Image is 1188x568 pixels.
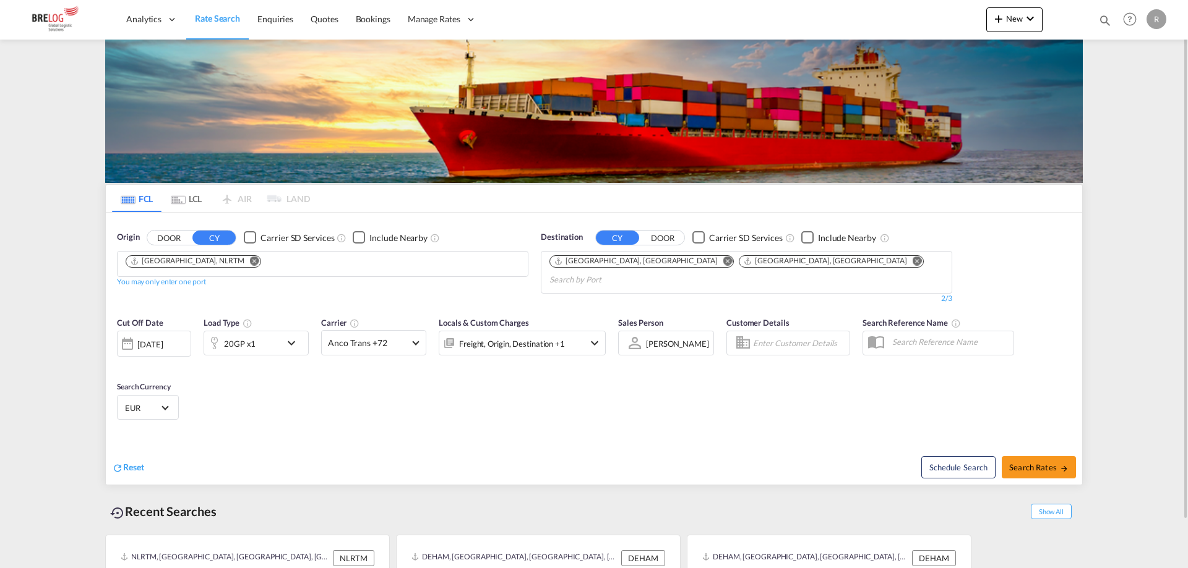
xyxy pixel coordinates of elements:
[1098,14,1112,32] div: icon-magnify
[117,382,171,391] span: Search Currency
[753,334,846,352] input: Enter Customer Details
[284,336,305,350] md-icon: icon-chevron-down
[243,318,252,328] md-icon: icon-information-outline
[646,339,709,349] div: [PERSON_NAME]
[905,256,923,268] button: Remove
[880,233,890,243] md-icon: Unchecked: Ignores neighbouring ports when fetching rates.Checked : Includes neighbouring ports w...
[1060,464,1069,473] md-icon: icon-arrow-right
[991,11,1006,26] md-icon: icon-plus 400-fg
[117,318,163,328] span: Cut Off Date
[350,318,359,328] md-icon: The selected Trucker/Carrierwill be displayed in the rate results If the rates are from another f...
[123,462,144,472] span: Reset
[645,334,710,352] md-select: Sales Person: Rinor Zeneli
[596,231,639,245] button: CY
[702,550,909,566] div: DEHAM, Hamburg, Germany, Western Europe, Europe
[311,14,338,24] span: Quotes
[618,318,663,328] span: Sales Person
[912,550,956,566] div: DEHAM
[112,461,144,475] div: icon-refreshReset
[147,231,191,245] button: DOOR
[715,256,733,268] button: Remove
[260,232,334,244] div: Carrier SD Services
[161,185,211,212] md-tab-item: LCL
[117,231,139,244] span: Origin
[124,252,271,273] md-chips-wrap: Chips container. Use arrow keys to select chips.
[121,550,330,566] div: NLRTM, Rotterdam, Netherlands, Western Europe, Europe
[117,355,126,372] md-datepicker: Select
[709,232,783,244] div: Carrier SD Services
[951,318,961,328] md-icon: Your search will be saved by the below given name
[587,336,602,350] md-icon: icon-chevron-down
[439,331,606,355] div: Freight Origin Destination Factory Stuffingicon-chevron-down
[1031,504,1072,519] span: Show All
[117,331,191,357] div: [DATE]
[991,14,1038,23] span: New
[333,550,374,566] div: NLRTM
[353,231,428,244] md-checkbox: Checkbox No Ink
[242,256,260,268] button: Remove
[785,233,795,243] md-icon: Unchecked: Search for CY (Container Yard) services for all selected carriers.Checked : Search for...
[641,231,684,245] button: DOOR
[726,318,789,328] span: Customer Details
[743,256,909,266] div: Press delete to remove this chip.
[863,318,961,328] span: Search Reference Name
[106,213,1082,485] div: OriginDOOR CY Checkbox No InkUnchecked: Search for CY (Container Yard) services for all selected ...
[112,185,161,212] md-tab-item: FCL
[112,462,123,473] md-icon: icon-refresh
[369,232,428,244] div: Include Nearby
[192,231,236,245] button: CY
[1009,462,1069,472] span: Search Rates
[621,550,665,566] div: DEHAM
[244,231,334,244] md-checkbox: Checkbox No Ink
[554,256,717,266] div: Jebel Ali, AEJEA
[1119,9,1140,30] span: Help
[125,402,160,413] span: EUR
[541,294,952,304] div: 2/3
[130,256,244,266] div: Rotterdam, NLRTM
[1098,14,1112,27] md-icon: icon-magnify
[1023,11,1038,26] md-icon: icon-chevron-down
[204,318,252,328] span: Load Type
[117,277,206,287] div: You may only enter one port
[356,14,390,24] span: Bookings
[801,231,876,244] md-checkbox: Checkbox No Ink
[195,13,240,23] span: Rate Search
[430,233,440,243] md-icon: Unchecked: Ignores neighbouring ports when fetching rates.Checked : Includes neighbouring ports w...
[105,498,222,525] div: Recent Searches
[1119,9,1147,31] div: Help
[124,399,172,417] md-select: Select Currency: € EUREuro
[337,233,346,243] md-icon: Unchecked: Search for CY (Container Yard) services for all selected carriers.Checked : Search for...
[137,339,163,350] div: [DATE]
[548,252,945,290] md-chips-wrap: Chips container. Use arrow keys to select chips.
[411,550,618,566] div: DEHAM, Hamburg, Germany, Western Europe, Europe
[19,6,102,33] img: daae70a0ee2511ecb27c1fb462fa6191.png
[321,318,359,328] span: Carrier
[328,337,408,349] span: Anco Trans +72
[541,231,583,244] span: Destination
[257,14,293,24] span: Enquiries
[126,13,161,25] span: Analytics
[408,13,460,25] span: Manage Rates
[692,231,783,244] md-checkbox: Checkbox No Ink
[204,331,309,355] div: 20GP x1icon-chevron-down
[105,40,1083,183] img: LCL+%26+FCL+BACKGROUND.png
[1147,9,1166,29] div: R
[439,318,529,328] span: Locals & Custom Charges
[743,256,906,266] div: Abu Dhabi, AEAUH
[130,256,247,266] div: Press delete to remove this chip.
[110,506,125,520] md-icon: icon-backup-restore
[459,335,565,352] div: Freight Origin Destination Factory Stuffing
[818,232,876,244] div: Include Nearby
[112,185,310,212] md-pagination-wrapper: Use the left and right arrow keys to navigate between tabs
[921,456,996,478] button: Note: By default Schedule search will only considerorigin ports, destination ports and cut off da...
[986,7,1043,32] button: icon-plus 400-fgNewicon-chevron-down
[549,270,667,290] input: Chips input.
[1002,456,1076,478] button: Search Ratesicon-arrow-right
[554,256,720,266] div: Press delete to remove this chip.
[224,335,256,352] div: 20GP x1
[886,333,1014,351] input: Search Reference Name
